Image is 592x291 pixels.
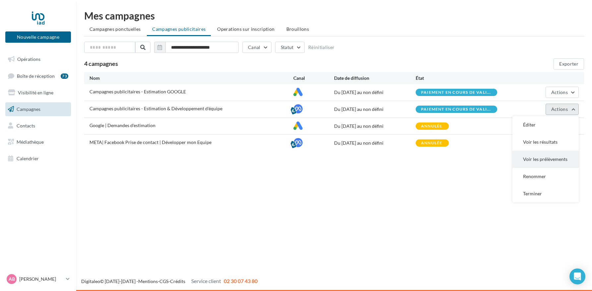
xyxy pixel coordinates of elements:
[4,69,72,83] a: Boîte de réception73
[512,168,579,185] button: Renommer
[4,119,72,133] a: Contacts
[89,89,186,94] span: Campagnes publicitaires - Estimation GOOGLE
[286,26,309,32] span: Brouillons
[89,106,222,111] span: Campagnes publicitaires - Estimation & Développement d'équipe
[84,60,118,67] span: 4 campagnes
[4,86,72,100] a: Visibilité en ligne
[546,87,579,98] button: Actions
[89,122,155,128] span: Google | Demandes d'estimation
[81,278,258,284] span: © [DATE]-[DATE] - - -
[512,116,579,133] button: Éditer
[4,152,72,166] a: Calendrier
[334,140,416,146] div: Du [DATE] au non défini
[170,278,185,284] a: Crédits
[224,278,258,284] span: 02 30 07 43 80
[308,45,335,50] button: Réinitialiser
[4,52,72,66] a: Opérations
[17,73,55,78] span: Boîte de réception
[546,104,579,115] button: Actions
[293,75,334,81] div: Canal
[217,26,274,32] span: Operations sur inscription
[138,278,158,284] a: Mentions
[61,73,68,79] div: 73
[5,31,71,43] button: Nouvelle campagne
[191,278,221,284] span: Service client
[89,139,211,145] span: META| Facebook Prise de contact | Développer mon Equipe
[17,139,44,145] span: Médiathèque
[334,75,416,81] div: Date de diffusion
[81,278,100,284] a: Digitaleo
[334,123,416,129] div: Du [DATE] au non défini
[17,106,40,112] span: Campagnes
[17,156,39,161] span: Calendrier
[512,133,579,151] button: Voir les résultats
[17,56,40,62] span: Opérations
[569,268,585,284] div: Open Intercom Messenger
[334,106,416,113] div: Du [DATE] au non défini
[19,276,63,282] p: [PERSON_NAME]
[242,42,271,53] button: Canal
[17,122,35,128] span: Contacts
[18,90,53,95] span: Visibilité en ligne
[84,11,584,21] div: Mes campagnes
[512,151,579,168] button: Voir les prélèvements
[159,278,168,284] a: CGS
[551,89,568,95] span: Actions
[9,276,15,282] span: AB
[421,90,491,94] span: Paiement en cours de vali...
[5,273,71,285] a: AB [PERSON_NAME]
[4,102,72,116] a: Campagnes
[551,106,568,112] span: Actions
[89,75,293,81] div: Nom
[89,26,141,32] span: Campagnes ponctuelles
[334,89,416,96] div: Du [DATE] au non défini
[512,185,579,202] button: Terminer
[416,75,497,81] div: État
[4,135,72,149] a: Médiathèque
[421,141,442,145] div: annulée
[421,107,491,111] span: Paiement en cours de vali...
[275,42,305,53] button: Statut
[554,58,584,70] button: Exporter
[421,124,442,128] div: annulée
